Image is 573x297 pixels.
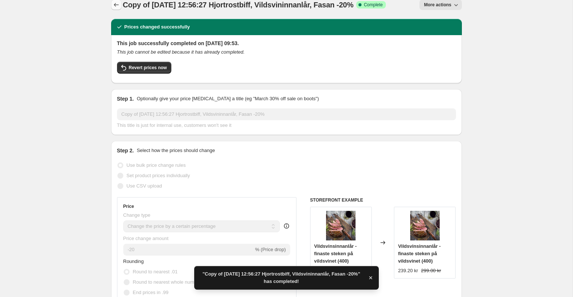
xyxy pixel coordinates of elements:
[117,40,456,47] h2: This job successfully completed on [DATE] 09:53.
[117,122,231,128] span: This title is just for internal use, customers won't see it
[127,183,162,189] span: Use CSV upload
[364,2,382,8] span: Complete
[117,108,456,120] input: 30% off holiday sale
[123,236,169,241] span: Price change amount
[117,95,134,102] h2: Step 1.
[117,49,245,55] i: This job cannot be edited because it has already completed.
[398,243,440,264] span: Vildsvinsinnanlår - finaste steken på vildsvinet (400)
[127,173,190,178] span: Set product prices individually
[117,147,134,154] h2: Step 2.
[283,222,290,230] div: help
[123,203,134,209] h3: Price
[123,244,254,256] input: -15
[314,243,357,264] span: Vildsvinsinnanlår - finaste steken på vildsvinet (400)
[133,290,169,295] span: End prices in .99
[410,211,440,240] img: vildsvin-innanlar-stek_-_1_80x.jpg
[255,247,286,252] span: % (Price drop)
[398,267,418,274] div: 239.20 kr
[123,1,354,9] span: Copy of [DATE] 12:56:27 Hjortrostbiff, Vildsvininnanlår, Fasan -20%
[137,147,215,154] p: Select how the prices should change
[117,62,171,74] button: Revert prices now
[326,211,356,240] img: vildsvin-innanlar-stek_-_1_80x.jpg
[421,267,441,274] strike: 299.00 kr
[310,197,456,203] h6: STOREFRONT EXAMPLE
[123,212,151,218] span: Change type
[133,269,178,274] span: Round to nearest .01
[133,279,201,285] span: Round to nearest whole number
[129,65,167,71] span: Revert prices now
[123,259,144,264] span: Rounding
[137,95,319,102] p: Optionally give your price [MEDICAL_DATA] a title (eg "March 30% off sale on boots")
[127,162,186,168] span: Use bulk price change rules
[424,2,451,8] span: More actions
[124,23,190,31] h2: Prices changed successfully
[199,270,364,285] span: "Copy of [DATE] 12:56:27 Hjortrostbiff, Vildsvininnanlår, Fasan -20%" has completed!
